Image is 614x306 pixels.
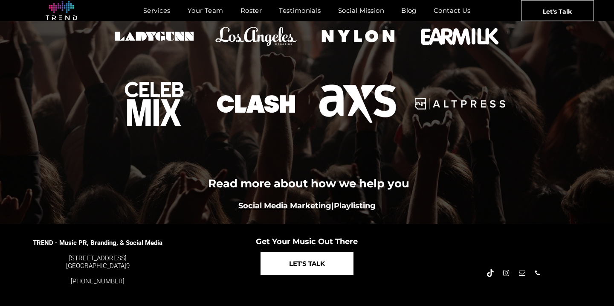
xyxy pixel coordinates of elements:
[308,71,408,137] a: AXS
[425,4,479,17] a: Contact Us
[179,4,232,17] a: Your Team
[206,3,306,69] a: LA Mag
[205,177,409,190] b: Read more about how we help you
[104,3,204,69] a: Ladygunn
[71,277,125,285] a: [PHONE_NUMBER]
[206,71,306,137] a: Clash
[135,4,179,17] a: Services
[256,237,358,246] span: Get Your Music Out There
[543,0,572,22] span: Let's Talk
[410,71,510,137] a: Alt Press
[410,3,510,69] a: Earmilk
[32,254,163,270] div: 9
[232,4,271,17] a: Roster
[33,239,162,247] span: TREND - Music PR, Branding, & Social Media
[393,4,425,17] a: Blog
[66,254,127,270] a: [STREET_ADDRESS][GEOGRAPHIC_DATA]
[308,3,408,69] a: Nylon
[289,253,325,274] span: LET'S TALK
[261,252,353,275] a: LET'S TALK
[330,4,393,17] a: Social Mission
[270,4,329,17] a: Testimonials
[104,71,204,137] a: press logo
[238,201,376,210] b: |
[66,254,127,270] font: [STREET_ADDRESS] [GEOGRAPHIC_DATA]
[46,1,77,20] img: logo
[238,201,331,210] a: Social Media Marketing
[334,201,376,210] a: Playlisting
[460,207,614,306] iframe: Chat Widget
